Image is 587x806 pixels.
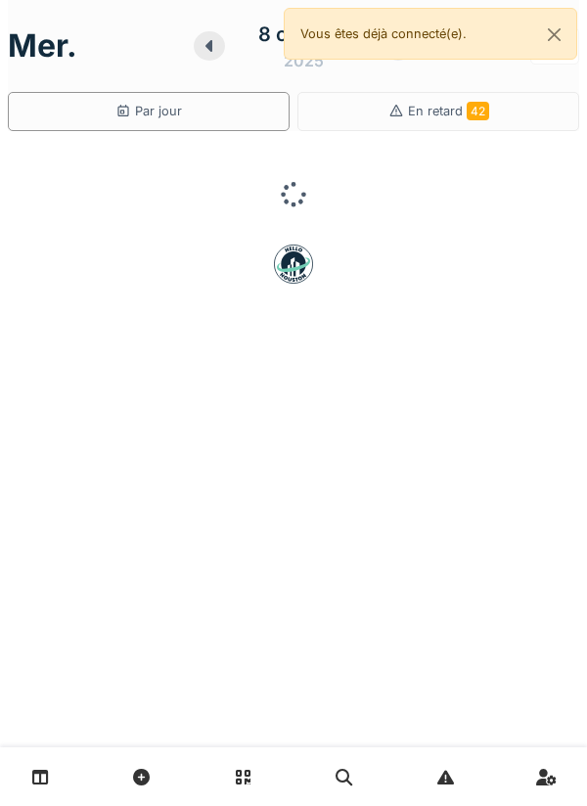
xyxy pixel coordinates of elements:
[284,49,324,72] div: 2025
[274,245,313,284] img: badge-BVDL4wpA.svg
[258,20,349,49] div: 8 octobre
[284,8,577,60] div: Vous êtes déjà connecté(e).
[532,9,576,61] button: Close
[115,102,182,120] div: Par jour
[467,102,489,120] span: 42
[408,104,489,118] span: En retard
[8,27,77,65] h1: mer.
